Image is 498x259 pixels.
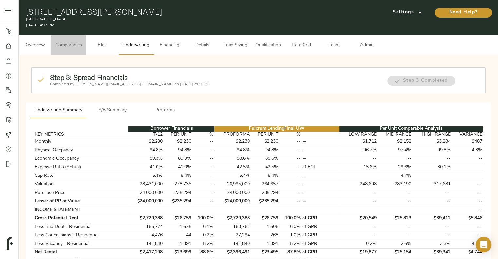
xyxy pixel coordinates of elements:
td: -- [192,172,214,180]
td: -- [302,197,340,206]
td: 264,657 [250,180,279,189]
td: 41.0% [163,163,192,172]
td: 165,774 [128,223,163,231]
td: $2,417,298 [128,248,163,257]
td: -- [451,223,483,231]
td: -- [302,138,340,146]
td: -- [339,189,377,197]
td: 235,294 [250,189,279,197]
th: % [279,132,302,138]
td: 24,000,000 [214,189,251,197]
td: -- [302,180,340,189]
strong: Step 3: Spread Financials [50,73,128,82]
td: -- [339,223,377,231]
th: LOW RANGE [339,132,377,138]
td: $3,284 [412,138,452,146]
td: -- [377,189,412,197]
td: $2,729,388 [128,214,163,223]
td: Less Concessions - Residential [34,231,128,240]
td: of GPR [302,214,340,223]
td: -- [192,189,214,197]
td: -- [412,223,452,231]
td: Purchase Price [34,189,128,197]
td: 5.4% [250,172,279,180]
td: 41.0% [128,163,163,172]
td: 4.7% [377,172,412,180]
td: -- [451,206,483,214]
td: 96.7% [339,146,377,155]
td: 1,625 [163,223,192,231]
td: 100.0% [279,214,302,223]
td: -- [279,138,302,146]
td: 88.6% [250,155,279,163]
td: Gross Potential Rent [34,214,128,223]
td: Net Rental [34,248,128,257]
th: Per Unit Comparable Analysis [339,126,483,132]
td: -- [412,155,452,163]
td: -- [339,197,377,206]
th: Borrower Financials [128,126,214,132]
td: -- [192,180,214,189]
td: -- [279,172,302,180]
span: Need Help? [441,9,486,17]
td: 5.2% [279,240,302,248]
td: Physical Occpancy [34,146,128,155]
td: Valuation [34,180,128,189]
td: $2,152 [377,138,412,146]
td: -- [451,189,483,197]
td: Less Bad Debt - Residential [34,223,128,231]
td: -- [377,223,412,231]
td: 89.3% [128,155,163,163]
td: $20,549 [339,214,377,223]
td: 5.2% [192,240,214,248]
td: 1,391 [250,240,279,248]
td: -- [377,197,412,206]
td: 1.0% [279,231,302,240]
td: 163,763 [214,223,251,231]
td: 317,681 [412,180,452,189]
span: A/B Summary [90,106,135,115]
span: Details [190,41,215,49]
td: $487 [451,138,483,146]
th: HIGH RANGE [412,132,452,138]
td: -- [279,155,302,163]
span: Rate Grid [289,41,314,49]
td: 42.5% [214,163,251,172]
td: $2,396,491 [214,248,251,257]
img: logo [6,237,13,250]
td: -- [302,172,340,180]
td: 2.6% [377,240,412,248]
td: 88.6% [214,155,251,163]
span: Team [322,41,346,49]
td: -- [412,231,452,240]
td: Lesser of PP or Value [34,197,128,206]
td: -- [192,163,214,172]
td: $24,000,000 [214,197,251,206]
td: $24,000,000 [128,197,163,206]
td: Expense Ratio (Actual) [34,163,128,172]
td: 87.8% [279,248,302,257]
td: 27,294 [214,231,251,240]
td: -- [451,180,483,189]
td: -- [279,146,302,155]
td: $23,495 [250,248,279,257]
th: T-12 [128,132,163,138]
td: -- [451,197,483,206]
td: -- [302,189,340,197]
td: 26,995,000 [214,180,251,189]
td: 99.8% [412,146,452,155]
td: 94.8% [214,146,251,155]
td: $25,823 [377,214,412,223]
td: -- [377,155,412,163]
td: -- [279,163,302,172]
th: PROFORMA [214,132,251,138]
td: 89.3% [163,155,192,163]
td: $19,877 [339,248,377,257]
td: $39,412 [412,214,452,223]
td: of GPR [302,231,340,240]
td: 0.2% [192,231,214,240]
td: Monthly [34,138,128,146]
td: $23,699 [163,248,192,257]
td: Cap Rate [34,172,128,180]
td: 100.0% [192,214,214,223]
